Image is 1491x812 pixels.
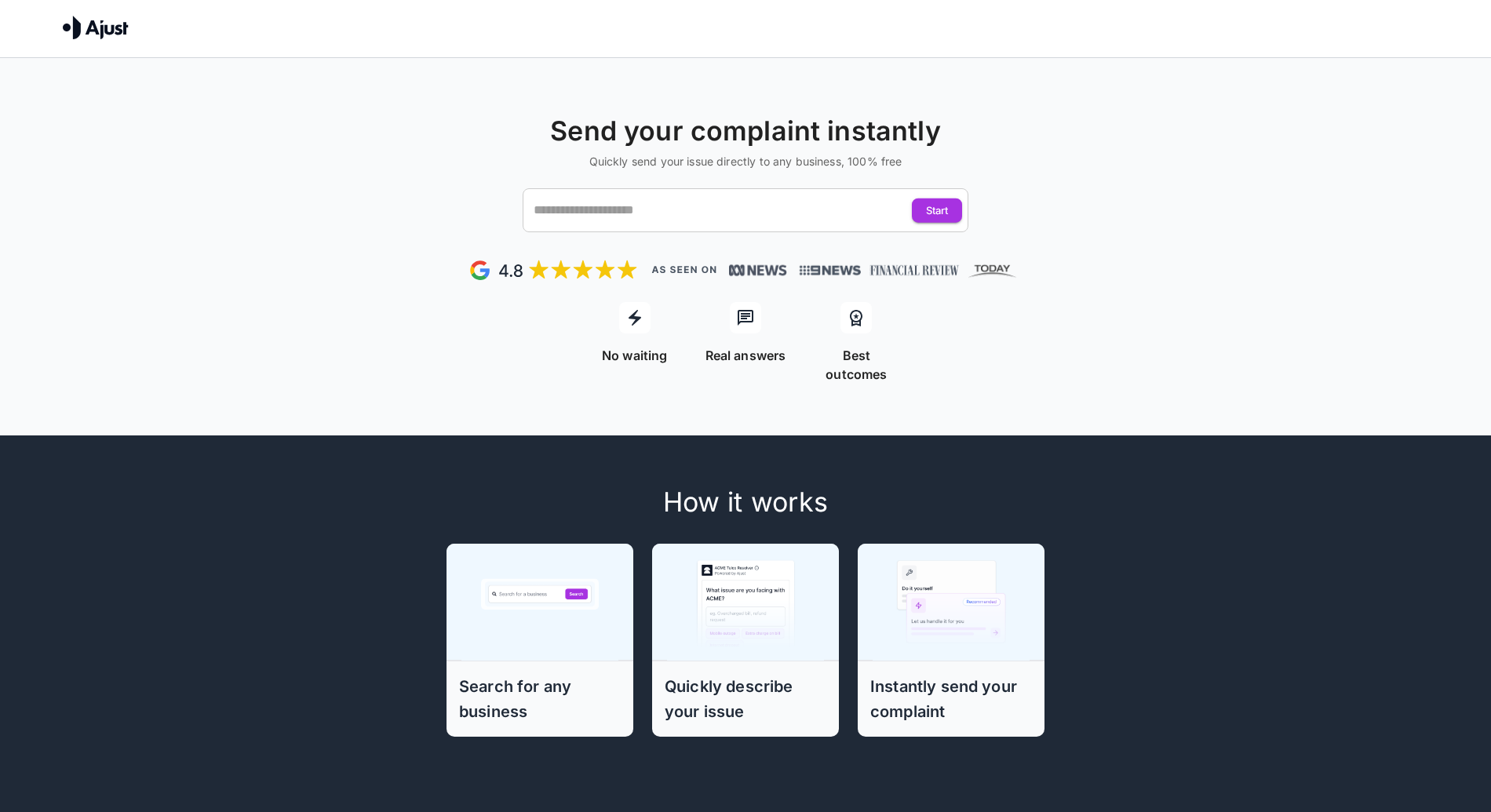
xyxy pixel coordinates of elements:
[6,115,1485,147] h4: Send your complaint instantly
[6,154,1485,169] h6: Quickly send your issue directly to any business, 100% free
[461,543,618,661] img: Step 1
[344,486,1147,519] h4: How it works
[667,543,824,661] img: Step 2
[870,674,1032,724] h6: Instantly send your complaint
[63,16,129,39] img: Ajust
[729,263,787,279] img: News, Financial Review, Today
[459,674,621,724] h6: Search for any business
[811,346,902,384] p: Best outcomes
[912,198,962,223] button: Start
[468,257,639,283] img: Google Review - 5 stars
[602,346,668,365] p: No waiting
[793,260,1023,281] img: News, Financial Review, Today
[873,543,1030,661] img: Step 3
[651,266,716,274] img: As seen on
[705,346,786,365] p: Real answers
[665,674,826,724] h6: Quickly describe your issue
